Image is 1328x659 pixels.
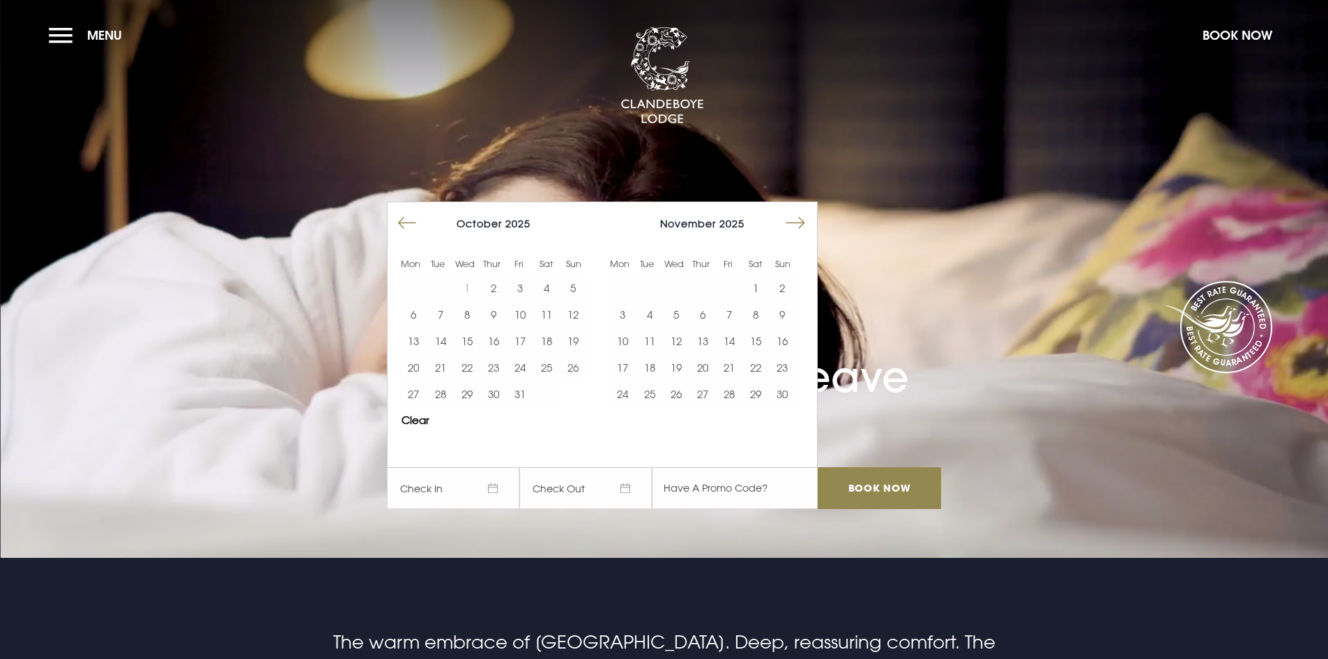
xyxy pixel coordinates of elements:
[609,328,636,354] td: Choose Monday, November 10, 2025 as your start date.
[742,354,769,381] td: Choose Saturday, November 22, 2025 as your start date.
[480,354,507,381] button: 23
[560,328,586,354] button: 19
[769,381,795,407] td: Choose Sunday, November 30, 2025 as your start date.
[769,328,795,354] td: Choose Sunday, November 16, 2025 as your start date.
[689,381,716,407] button: 27
[636,381,662,407] button: 25
[560,328,586,354] td: Choose Sunday, October 19, 2025 as your start date.
[427,301,453,328] button: 7
[782,210,809,236] button: Move forward to switch to the next month.
[663,354,689,381] td: Choose Wednesday, November 19, 2025 as your start date.
[716,328,742,354] td: Choose Friday, November 14, 2025 as your start date.
[689,328,716,354] button: 13
[454,301,480,328] button: 8
[716,328,742,354] button: 14
[716,301,742,328] button: 7
[400,301,427,328] button: 6
[742,301,769,328] button: 8
[427,381,453,407] td: Choose Tuesday, October 28, 2025 as your start date.
[49,20,129,50] button: Menu
[663,301,689,328] td: Choose Wednesday, November 5, 2025 as your start date.
[387,467,519,509] span: Check In
[689,354,716,381] td: Choose Thursday, November 20, 2025 as your start date.
[454,354,480,381] td: Choose Wednesday, October 22, 2025 as your start date.
[480,301,507,328] button: 9
[769,301,795,328] button: 9
[560,275,586,301] td: Choose Sunday, October 5, 2025 as your start date.
[560,301,586,328] td: Choose Sunday, October 12, 2025 as your start date.
[480,328,507,354] button: 16
[769,381,795,407] button: 30
[660,218,716,229] span: November
[742,354,769,381] button: 22
[560,354,586,381] td: Choose Sunday, October 26, 2025 as your start date.
[689,328,716,354] td: Choose Thursday, November 13, 2025 as your start date.
[454,328,480,354] button: 15
[636,381,662,407] td: Choose Tuesday, November 25, 2025 as your start date.
[742,328,769,354] button: 15
[427,328,453,354] td: Choose Tuesday, October 14, 2025 as your start date.
[507,275,533,301] button: 3
[663,381,689,407] td: Choose Wednesday, November 26, 2025 as your start date.
[636,301,662,328] button: 4
[480,275,507,301] button: 2
[689,301,716,328] td: Choose Thursday, November 6, 2025 as your start date.
[620,27,704,125] img: Clandeboye Lodge
[769,301,795,328] td: Choose Sunday, November 9, 2025 as your start date.
[689,301,716,328] button: 6
[533,301,560,328] td: Choose Saturday, October 11, 2025 as your start date.
[507,354,533,381] td: Choose Friday, October 24, 2025 as your start date.
[480,301,507,328] td: Choose Thursday, October 9, 2025 as your start date.
[609,301,636,328] td: Choose Monday, November 3, 2025 as your start date.
[663,328,689,354] button: 12
[716,354,742,381] td: Choose Friday, November 21, 2025 as your start date.
[742,328,769,354] td: Choose Saturday, November 15, 2025 as your start date.
[560,354,586,381] button: 26
[507,328,533,354] td: Choose Friday, October 17, 2025 as your start date.
[636,328,662,354] button: 11
[400,301,427,328] td: Choose Monday, October 6, 2025 as your start date.
[454,354,480,381] button: 22
[400,354,427,381] button: 20
[505,218,531,229] span: 2025
[636,328,662,354] td: Choose Tuesday, November 11, 2025 as your start date.
[480,354,507,381] td: Choose Thursday, October 23, 2025 as your start date.
[636,354,662,381] button: 18
[507,301,533,328] td: Choose Friday, October 10, 2025 as your start date.
[427,328,453,354] button: 14
[609,354,636,381] td: Choose Monday, November 17, 2025 as your start date.
[507,328,533,354] button: 17
[716,301,742,328] td: Choose Friday, November 7, 2025 as your start date.
[400,328,427,354] button: 13
[742,301,769,328] td: Choose Saturday, November 8, 2025 as your start date.
[454,301,480,328] td: Choose Wednesday, October 8, 2025 as your start date.
[609,354,636,381] button: 17
[769,275,795,301] button: 2
[1196,20,1279,50] button: Book Now
[87,27,122,43] span: Menu
[716,381,742,407] td: Choose Friday, November 28, 2025 as your start date.
[454,328,480,354] td: Choose Wednesday, October 15, 2025 as your start date.
[427,354,453,381] button: 21
[769,354,795,381] td: Choose Sunday, November 23, 2025 as your start date.
[533,354,560,381] button: 25
[609,381,636,407] td: Choose Monday, November 24, 2025 as your start date.
[507,275,533,301] td: Choose Friday, October 3, 2025 as your start date.
[533,328,560,354] button: 18
[533,301,560,328] button: 11
[533,275,560,301] button: 4
[480,381,507,407] td: Choose Thursday, October 30, 2025 as your start date.
[480,328,507,354] td: Choose Thursday, October 16, 2025 as your start date.
[719,218,745,229] span: 2025
[480,275,507,301] td: Choose Thursday, October 2, 2025 as your start date.
[533,328,560,354] td: Choose Saturday, October 18, 2025 as your start date.
[519,467,652,509] span: Check Out
[742,381,769,407] button: 29
[454,381,480,407] td: Choose Wednesday, October 29, 2025 as your start date.
[769,328,795,354] button: 16
[427,381,453,407] button: 28
[533,275,560,301] td: Choose Saturday, October 4, 2025 as your start date.
[400,328,427,354] td: Choose Monday, October 13, 2025 as your start date.
[609,301,636,328] button: 3
[507,381,533,407] td: Choose Friday, October 31, 2025 as your start date.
